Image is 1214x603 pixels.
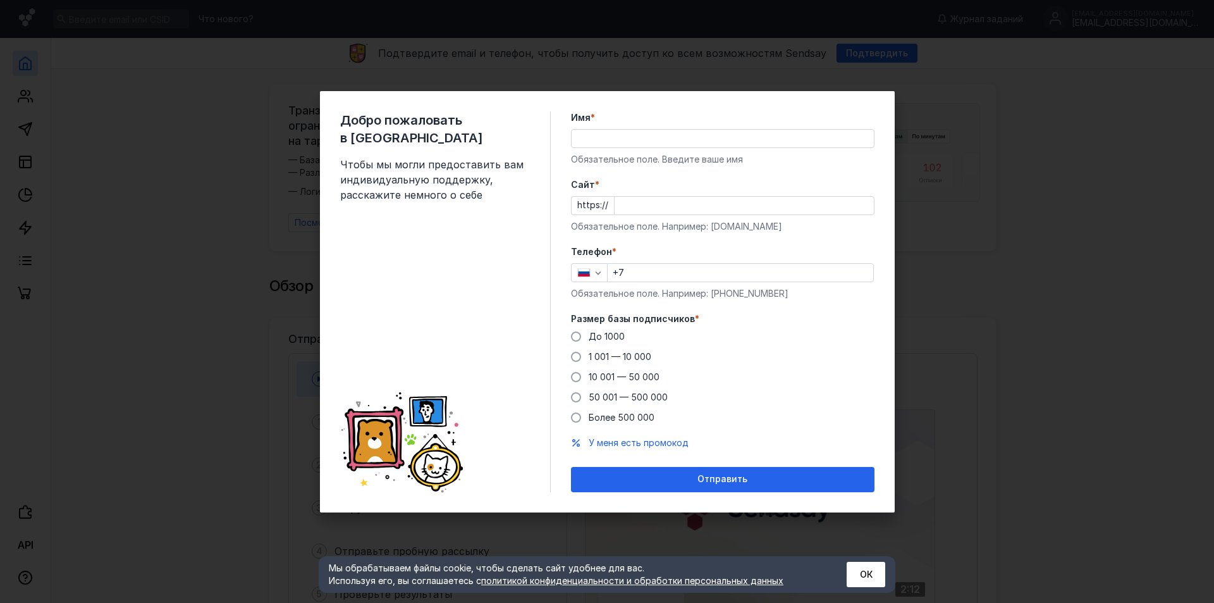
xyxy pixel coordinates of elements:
[571,313,695,325] span: Размер базы подписчиков
[589,392,668,402] span: 50 001 — 500 000
[571,153,874,166] div: Обязательное поле. Введите ваше имя
[571,178,595,191] span: Cайт
[697,474,747,485] span: Отправить
[571,246,612,258] span: Телефон
[589,437,689,448] span: У меня есть промокод
[340,111,530,147] span: Добро пожаловать в [GEOGRAPHIC_DATA]
[589,371,659,382] span: 10 001 — 50 000
[847,562,885,587] button: ОК
[481,575,783,586] a: политикой конфиденциальности и обработки персональных данных
[571,220,874,233] div: Обязательное поле. Например: [DOMAIN_NAME]
[340,157,530,202] span: Чтобы мы могли предоставить вам индивидуальную поддержку, расскажите немного о себе
[589,351,651,362] span: 1 001 — 10 000
[329,562,816,587] div: Мы обрабатываем файлы cookie, чтобы сделать сайт удобнее для вас. Используя его, вы соглашаетесь c
[571,287,874,300] div: Обязательное поле. Например: [PHONE_NUMBER]
[589,412,654,423] span: Более 500 000
[571,111,591,124] span: Имя
[571,467,874,492] button: Отправить
[589,331,625,342] span: До 1000
[589,437,689,449] button: У меня есть промокод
